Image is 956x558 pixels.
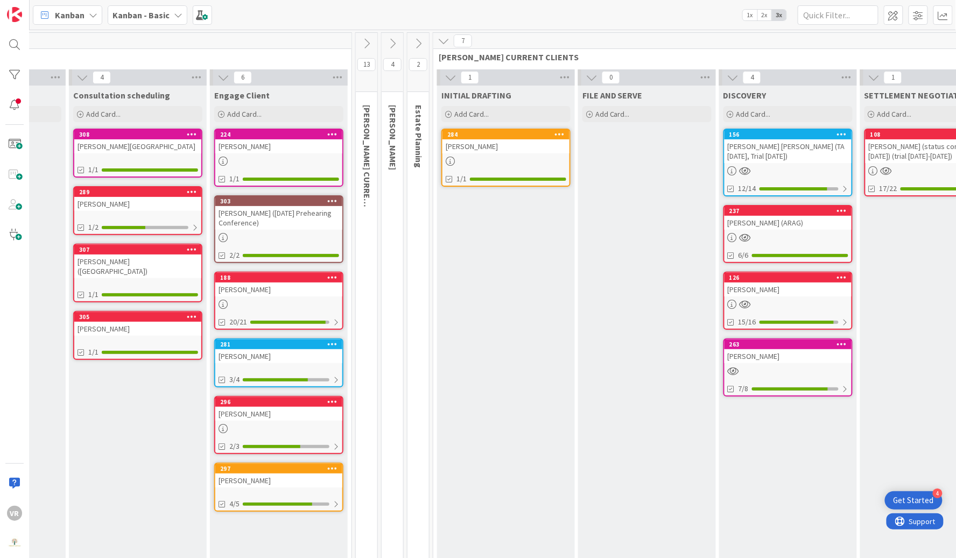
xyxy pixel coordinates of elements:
[441,90,511,101] span: INITIAL DRAFTING
[229,173,240,185] span: 1/1
[73,244,202,302] a: 307[PERSON_NAME] ([GEOGRAPHIC_DATA])1/1
[725,282,852,296] div: [PERSON_NAME]
[220,131,342,138] div: 224
[383,58,402,71] span: 4
[894,495,934,506] div: Get Started
[79,246,201,253] div: 307
[74,187,201,211] div: 289[PERSON_NAME]
[7,7,22,22] img: Visit kanbanzone.com
[74,197,201,211] div: [PERSON_NAME]
[93,71,111,84] span: 4
[214,338,343,387] a: 281[PERSON_NAME]3/4
[215,139,342,153] div: [PERSON_NAME]
[74,187,201,197] div: 289
[215,130,342,139] div: 224
[723,205,853,263] a: 237[PERSON_NAME] (ARAG)6/6
[743,10,757,20] span: 1x
[220,341,342,348] div: 281
[442,139,570,153] div: [PERSON_NAME]
[461,71,479,84] span: 1
[229,441,240,452] span: 2/3
[74,312,201,336] div: 305[PERSON_NAME]
[757,10,772,20] span: 2x
[7,506,22,521] div: VR
[234,71,252,84] span: 6
[885,491,943,510] div: Open Get Started checklist, remaining modules: 4
[55,9,85,22] span: Kanban
[215,397,342,407] div: 296
[73,129,202,178] a: 308[PERSON_NAME][GEOGRAPHIC_DATA]1/1
[772,10,786,20] span: 3x
[220,274,342,281] div: 188
[229,250,240,261] span: 2/2
[229,316,247,328] span: 20/21
[214,129,343,187] a: 224[PERSON_NAME]1/1
[74,130,201,139] div: 308
[877,109,912,119] span: Add Card...
[798,5,878,25] input: Quick Filter...
[729,341,852,348] div: 263
[582,90,643,101] span: FILE AND SERVE
[74,322,201,336] div: [PERSON_NAME]
[229,374,240,385] span: 3/4
[214,463,343,512] a: 297[PERSON_NAME]4/5
[215,407,342,421] div: [PERSON_NAME]
[388,105,398,170] span: KRISTI PROBATE
[79,131,201,138] div: 308
[725,139,852,163] div: [PERSON_NAME] [PERSON_NAME] (TA [DATE], Trial [DATE])
[74,255,201,278] div: [PERSON_NAME] ([GEOGRAPHIC_DATA])
[229,498,240,510] span: 4/5
[88,347,99,358] span: 1/1
[214,272,343,330] a: 188[PERSON_NAME]20/21
[723,129,853,196] a: 156[PERSON_NAME] [PERSON_NAME] (TA [DATE], Trial [DATE])12/14
[215,130,342,153] div: 224[PERSON_NAME]
[456,173,467,185] span: 1/1
[74,245,201,278] div: 307[PERSON_NAME] ([GEOGRAPHIC_DATA])
[88,222,99,233] span: 1/2
[214,90,270,101] span: Engage Client
[880,183,897,194] span: 17/22
[215,464,342,474] div: 297
[227,109,262,119] span: Add Card...
[725,273,852,282] div: 126
[729,207,852,215] div: 237
[215,340,342,349] div: 281
[215,474,342,488] div: [PERSON_NAME]
[73,186,202,235] a: 289[PERSON_NAME]1/2
[725,130,852,139] div: 156
[739,183,756,194] span: 12/14
[723,338,853,397] a: 263[PERSON_NAME]7/8
[725,340,852,349] div: 263
[736,109,771,119] span: Add Card...
[409,58,427,71] span: 2
[215,196,342,230] div: 303[PERSON_NAME] ([DATE] Prehearing Conference)
[86,109,121,119] span: Add Card...
[442,130,570,139] div: 284
[88,289,99,300] span: 1/1
[725,216,852,230] div: [PERSON_NAME] (ARAG)
[441,129,571,187] a: 284[PERSON_NAME]1/1
[220,465,342,472] div: 297
[357,58,376,71] span: 13
[7,536,22,551] img: avatar
[725,349,852,363] div: [PERSON_NAME]
[74,245,201,255] div: 307
[595,109,630,119] span: Add Card...
[454,109,489,119] span: Add Card...
[413,105,424,168] span: Estate Planning
[933,489,943,498] div: 4
[725,130,852,163] div: 156[PERSON_NAME] [PERSON_NAME] (TA [DATE], Trial [DATE])
[215,206,342,230] div: [PERSON_NAME] ([DATE] Prehearing Conference)
[725,340,852,363] div: 263[PERSON_NAME]
[220,398,342,406] div: 296
[739,316,756,328] span: 15/16
[215,196,342,206] div: 303
[23,2,49,15] span: Support
[743,71,761,84] span: 4
[725,273,852,296] div: 126[PERSON_NAME]
[362,105,372,245] span: KRISTI CURRENT CLIENTS
[74,139,201,153] div: [PERSON_NAME][GEOGRAPHIC_DATA]
[79,188,201,196] div: 289
[215,273,342,296] div: 188[PERSON_NAME]
[74,312,201,322] div: 305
